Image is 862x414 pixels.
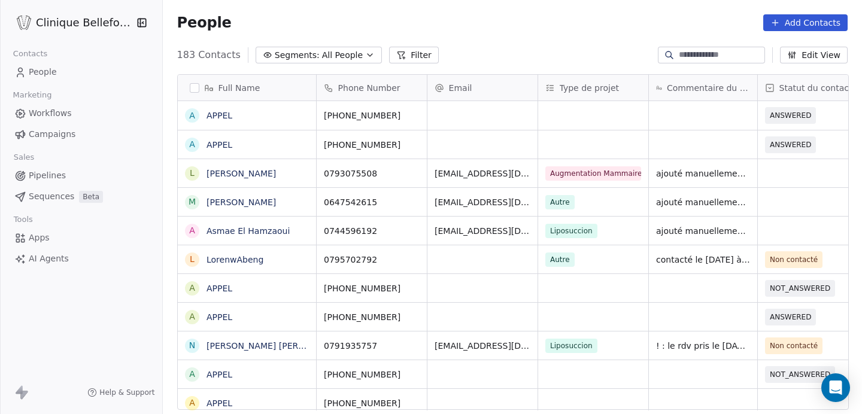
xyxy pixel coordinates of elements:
[8,211,38,229] span: Tools
[10,166,153,185] a: Pipelines
[189,138,195,151] div: A
[207,284,232,293] a: APPEL
[207,370,232,379] a: APPEL
[545,195,575,209] span: Autre
[324,311,420,323] span: [PHONE_NUMBER]
[324,139,420,151] span: [PHONE_NUMBER]
[427,75,538,101] div: Email
[207,111,232,120] a: APPEL
[207,398,232,408] a: APPEL
[449,82,472,94] span: Email
[177,14,232,32] span: People
[178,101,317,410] div: grid
[656,340,750,352] span: ! : le rdv pris le [DATE], mais c'est marqué "non contacté" dans le CRM
[8,86,57,104] span: Marketing
[656,168,750,179] span: ajouté manuellement: pas joignable, email envoyé - ED
[324,168,420,179] span: 0793075508
[14,13,128,33] button: Clinique Bellefontaine
[770,311,811,323] span: ANSWERED
[207,255,263,264] a: LorenwAbeng
[656,254,750,266] span: contacté le [DATE] à 18H30. infos+ prix donnés par tél. elle va relflechir. ED
[545,252,575,267] span: Autre
[190,253,195,266] div: L
[322,49,363,62] span: All People
[324,196,420,208] span: 0647542615
[435,340,530,352] span: [EMAIL_ADDRESS][DOMAIN_NAME]
[10,228,153,248] a: Apps
[8,148,40,166] span: Sales
[10,103,153,123] a: Workflows
[10,249,153,269] a: AI Agents
[87,388,154,397] a: Help & Support
[545,339,597,353] span: Liposuccion
[763,14,848,31] button: Add Contacts
[545,166,641,181] span: Augmentation Mammaire
[538,75,648,101] div: Type de projet
[324,254,420,266] span: 0795702792
[770,282,830,294] span: NOT_ANSWERED
[10,62,153,82] a: People
[207,197,276,207] a: [PERSON_NAME]
[770,340,818,352] span: Non contacté
[770,369,830,380] span: NOT_ANSWERED
[770,109,811,121] span: ANSWERED
[29,66,57,78] span: People
[435,225,530,237] span: [EMAIL_ADDRESS][DOMAIN_NAME]
[189,310,195,323] div: A
[190,167,195,179] div: L
[207,226,290,236] a: Asmae El Hamzaoui
[324,397,420,409] span: [PHONE_NUMBER]
[189,224,195,237] div: A
[189,397,195,409] div: A
[177,48,241,62] span: 183 Contacts
[435,196,530,208] span: [EMAIL_ADDRESS][DOMAIN_NAME]
[779,82,852,94] span: Statut du contact
[29,107,72,120] span: Workflows
[17,16,31,30] img: Logo_Bellefontaine_Black.png
[79,191,103,203] span: Beta
[649,75,757,101] div: Commentaire du collaborateur
[10,124,153,144] a: Campaigns
[770,254,818,266] span: Non contacté
[8,45,53,63] span: Contacts
[560,82,619,94] span: Type de projet
[545,224,597,238] span: Liposuccion
[189,109,195,122] div: A
[338,82,400,94] span: Phone Number
[656,196,750,208] span: ajouté manuellement: pas joignable, email envoyé - ED
[770,139,811,151] span: ANSWERED
[189,339,195,352] div: N
[275,49,320,62] span: Segments:
[389,47,439,63] button: Filter
[29,190,74,203] span: Sequences
[821,373,850,402] div: Open Intercom Messenger
[29,232,50,244] span: Apps
[218,82,260,94] span: Full Name
[207,312,232,322] a: APPEL
[36,15,133,31] span: Clinique Bellefontaine
[324,225,420,237] span: 0744596192
[189,368,195,380] div: A
[435,168,530,179] span: [EMAIL_ADDRESS][DOMAIN_NAME]
[207,341,348,351] a: [PERSON_NAME] [PERSON_NAME]
[29,128,75,141] span: Campaigns
[667,82,750,94] span: Commentaire du collaborateur
[324,109,420,121] span: [PHONE_NUMBER]
[207,169,276,178] a: [PERSON_NAME]
[207,140,232,150] a: APPEL
[317,75,427,101] div: Phone Number
[29,252,69,265] span: AI Agents
[780,47,848,63] button: Edit View
[99,388,154,397] span: Help & Support
[324,282,420,294] span: [PHONE_NUMBER]
[178,75,316,101] div: Full Name
[656,225,750,237] span: ajouté manuellement:essayé de rpl.mais il raccroche. email envoyé -ED
[189,196,196,208] div: M
[29,169,66,182] span: Pipelines
[324,369,420,380] span: [PHONE_NUMBER]
[10,187,153,206] a: SequencesBeta
[189,282,195,294] div: A
[324,340,420,352] span: 0791935757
